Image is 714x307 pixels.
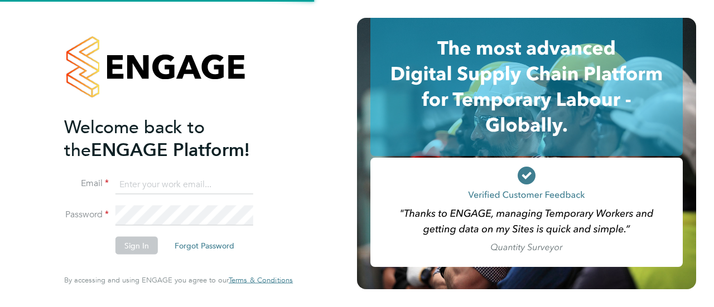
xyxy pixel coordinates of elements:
[115,237,158,255] button: Sign In
[115,174,253,194] input: Enter your work email...
[64,178,109,189] label: Email
[64,115,282,161] h2: ENGAGE Platform!
[64,209,109,221] label: Password
[166,237,243,255] button: Forgot Password
[229,276,293,285] a: Terms & Conditions
[64,116,205,160] span: Welcome back to the
[64,275,293,285] span: By accessing and using ENGAGE you agree to our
